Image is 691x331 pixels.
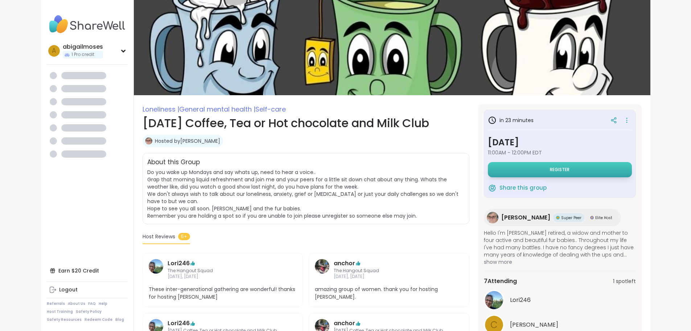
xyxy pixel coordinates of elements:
[143,105,179,114] span: Loneliness |
[168,319,190,328] a: Lori246
[334,259,355,268] a: anchor
[147,169,458,219] span: Do you wake up Mondays and say whats up, need to hear a voice.. Grap that morning liquid refreshm...
[488,162,632,177] button: Register
[334,274,444,280] span: [DATE], [DATE]
[484,290,636,310] a: Lori246Lori246
[145,137,152,145] img: Susan
[499,184,547,192] span: Share this group
[178,233,190,240] span: 5+
[510,320,558,329] span: Cyndy
[484,277,517,286] span: 7 Attending
[488,183,497,192] img: ShareWell Logomark
[334,268,444,274] span: The Hangout Squad
[595,215,612,221] span: Elite Host
[147,158,200,167] h2: About this Group
[487,212,498,223] img: Susan
[168,274,278,280] span: [DATE], [DATE]
[255,105,286,114] span: Self-care
[85,317,112,322] a: Redeem Code
[501,213,550,222] span: [PERSON_NAME]
[334,319,355,328] a: anchor
[315,259,329,274] img: anchor
[149,259,163,274] img: Lori246
[488,149,632,156] span: 11:00AM - 12:00PM EDT
[47,12,128,37] img: ShareWell Nav Logo
[47,264,128,277] div: Earn $20 Credit
[63,43,103,51] div: abigailmoses
[315,259,329,280] a: anchor
[71,52,94,58] span: 1 Pro credit
[143,114,469,132] h1: [DATE] Coffee, Tea or Hot chocolate and Milk Club
[143,233,175,241] span: Host Reviews
[155,137,220,145] a: Hosted by[PERSON_NAME]
[488,136,632,149] h3: [DATE]
[168,259,190,268] a: Lori246
[47,301,65,306] a: Referrals
[168,268,278,274] span: The Hangout Squad
[115,317,124,322] a: Blog
[99,301,107,306] a: Help
[47,309,73,314] a: Host Training
[179,105,255,114] span: General mental health |
[149,259,163,280] a: Lori246
[47,283,128,296] a: Logout
[47,317,82,322] a: Safety Resources
[550,167,569,173] span: Register
[88,301,96,306] a: FAQ
[488,180,547,195] button: Share this group
[52,46,56,56] span: a
[484,229,636,258] span: Hello I'm [PERSON_NAME] retired, a widow and mother to four active and beautiful fur babies.. Thr...
[561,215,581,221] span: Super Peer
[76,309,102,314] a: Safety Policy
[59,286,78,294] div: Logout
[484,258,636,266] span: show more
[68,301,85,306] a: About Us
[488,116,534,125] h3: in 23 minutes
[315,286,463,301] span: amazing group of women. thank you for hosting [PERSON_NAME].
[149,286,297,301] span: These inter-generational gathering are wonderful! thanks for hosting [PERSON_NAME]
[590,216,594,219] img: Elite Host
[484,209,621,226] a: Susan[PERSON_NAME]Super PeerSuper PeerElite HostElite Host
[613,278,636,285] span: 1 spot left
[556,216,560,219] img: Super Peer
[510,296,531,304] span: Lori246
[485,291,503,309] img: Lori246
